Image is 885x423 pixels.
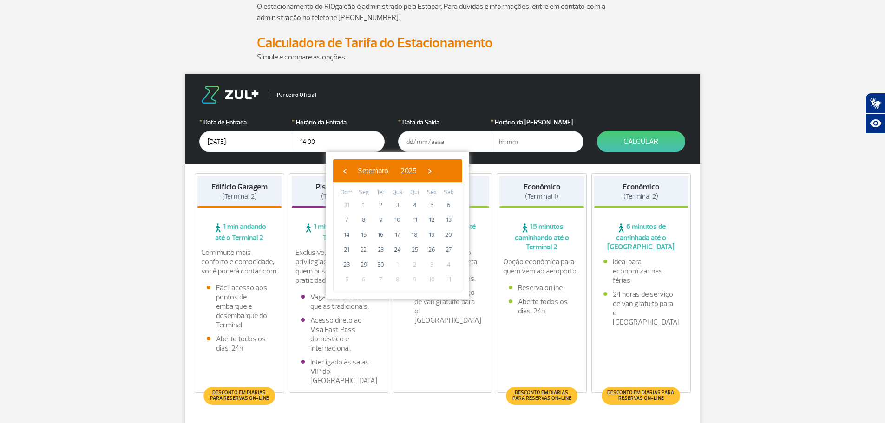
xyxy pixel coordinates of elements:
th: weekday [406,188,423,198]
th: weekday [372,188,389,198]
button: Abrir recursos assistivos. [865,113,885,134]
span: 7 [373,272,388,287]
input: hh:mm [292,131,385,152]
div: Plugin de acessibilidade da Hand Talk. [865,93,885,134]
span: 24 [390,242,405,257]
span: 14 [339,228,354,242]
li: Ideal para economizar nas férias [603,257,679,285]
button: Setembro [352,164,394,178]
li: Vagas maiores do que as tradicionais. [301,293,376,311]
span: 25 [407,242,422,257]
input: dd/mm/aaaa [398,131,491,152]
span: 8 [356,213,371,228]
button: Abrir tradutor de língua de sinais. [865,93,885,113]
span: 5 [424,198,439,213]
span: 9 [373,213,388,228]
span: Desconto em diárias para reservas on-line [606,390,675,401]
li: Aberto todos os dias, 24h [207,334,273,353]
button: ‹ [338,164,352,178]
span: 27 [441,242,456,257]
span: 15 minutos caminhando até o Terminal 2 [499,222,584,252]
span: 26 [424,242,439,257]
span: 15 [356,228,371,242]
li: Interligado às salas VIP do [GEOGRAPHIC_DATA]. [301,358,376,385]
li: 24 horas de serviço de van gratuito para o [GEOGRAPHIC_DATA] [603,290,679,327]
img: logo-zul.png [199,86,261,104]
span: (Terminal 2) [321,192,356,201]
span: 8 [390,272,405,287]
span: Desconto em diárias para reservas on-line [209,390,270,401]
span: 18 [407,228,422,242]
span: (Terminal 1) [525,192,558,201]
th: weekday [338,188,355,198]
span: 6 minutos de caminhada até o [GEOGRAPHIC_DATA] [594,222,688,252]
span: 1 [356,198,371,213]
span: 16 [373,228,388,242]
bs-datepicker-navigation-view: ​ ​ ​ [338,165,437,174]
span: 21 [339,242,354,257]
th: weekday [389,188,406,198]
th: weekday [423,188,440,198]
span: 1 min andando até o Terminal 2 [292,222,386,242]
li: Fácil acesso aos pontos de embarque e desembarque do Terminal [207,283,273,330]
span: 1 min andando até o Terminal 2 [197,222,282,242]
li: Aberto todos os dias, 24h. [509,297,575,316]
span: 11 [441,272,456,287]
span: 11 [407,213,422,228]
p: O estacionamento do RIOgaleão é administrado pela Estapar. Para dúvidas e informações, entre em c... [257,1,629,23]
span: 4 [441,257,456,272]
span: 28 [339,257,354,272]
button: 2025 [394,164,423,178]
span: 5 [339,272,354,287]
span: Parceiro Oficial [269,92,316,98]
span: 30 [373,257,388,272]
span: 23 [373,242,388,257]
li: Acesso direto ao Visa Fast Pass doméstico e internacional. [301,316,376,353]
label: Data da Saída [398,117,491,127]
p: Exclusivo, com localização privilegiada e ideal para quem busca conforto e praticidade. [295,248,382,285]
span: 13 [441,213,456,228]
span: (Terminal 2) [222,192,257,201]
label: Horário da Entrada [292,117,385,127]
span: 1 [390,257,405,272]
span: 4 [407,198,422,213]
span: 7 [339,213,354,228]
span: 22 [356,242,371,257]
button: Calcular [597,131,685,152]
label: Horário da [PERSON_NAME] [491,117,583,127]
span: 2025 [400,166,417,176]
span: 3 [424,257,439,272]
label: Data de Entrada [199,117,292,127]
span: 10 [424,272,439,287]
strong: Piso Premium [315,182,361,192]
span: 6 [441,198,456,213]
p: Com muito mais conforto e comodidade, você poderá contar com: [201,248,278,276]
li: 24 horas de serviço de van gratuito para o [GEOGRAPHIC_DATA] [405,288,480,325]
span: 19 [424,228,439,242]
strong: Edifício Garagem [211,182,268,192]
span: 17 [390,228,405,242]
span: 20 [441,228,456,242]
input: dd/mm/aaaa [199,131,292,152]
span: (Terminal 2) [623,192,658,201]
th: weekday [355,188,373,198]
span: Setembro [358,166,388,176]
th: weekday [440,188,457,198]
p: Opção econômica para quem vem ao aeroporto. [503,257,580,276]
strong: Econômico [524,182,560,192]
li: Reserva online [509,283,575,293]
button: › [423,164,437,178]
span: 31 [339,198,354,213]
span: 12 [424,213,439,228]
span: 6 [356,272,371,287]
span: Desconto em diárias para reservas on-line [511,390,572,401]
span: 9 [407,272,422,287]
span: 2 [373,198,388,213]
span: 3 [390,198,405,213]
p: Simule e compare as opções. [257,52,629,63]
span: 10 [390,213,405,228]
bs-datepicker-container: calendar [326,152,469,299]
span: 29 [356,257,371,272]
